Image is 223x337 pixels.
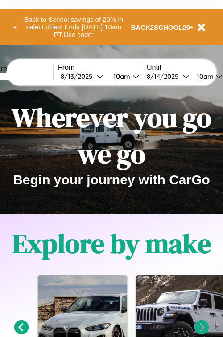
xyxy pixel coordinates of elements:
button: Back to School savings of 20% in select cities! Ends [DATE] 10am PT.Use code: [17,13,131,41]
label: From [58,64,142,72]
h1: Explore by make [12,225,211,262]
div: 8 / 13 / 2025 [61,72,97,81]
div: 8 / 14 / 2025 [147,72,183,81]
div: 10am [109,72,132,81]
button: 8/13/2025 [58,72,106,81]
div: 10am [192,72,216,81]
button: 10am [106,72,142,81]
b: BACK2SCHOOL20 [131,24,190,31]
